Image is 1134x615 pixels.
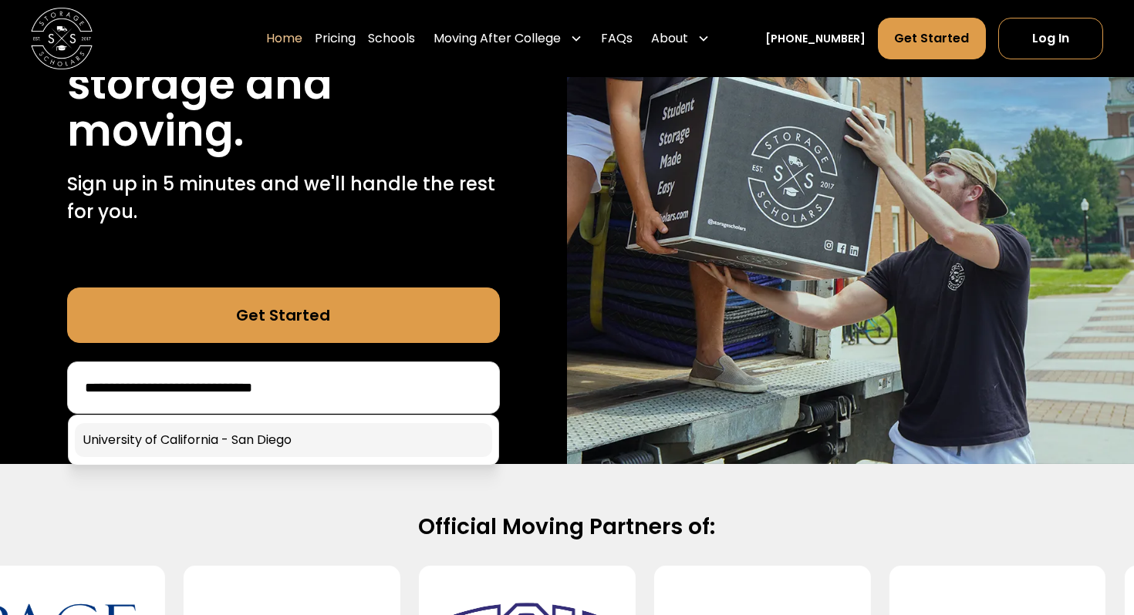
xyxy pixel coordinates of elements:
a: [PHONE_NUMBER] [765,31,866,47]
a: Log In [998,18,1103,59]
a: FAQs [601,17,633,60]
a: Get Started [67,287,500,343]
div: About [651,29,688,48]
div: Moving After College [427,17,589,60]
a: Home [266,17,302,60]
p: Sign up in 5 minutes and we'll handle the rest for you. [67,170,500,226]
a: Get Started [878,18,985,59]
h1: Stress free student storage and moving. [67,15,500,155]
h2: Official Moving Partners of: [72,513,1061,542]
a: Pricing [315,17,356,60]
div: Moving After College [434,29,561,48]
div: About [645,17,716,60]
a: Schools [368,17,415,60]
a: home [31,8,93,69]
img: Storage Scholars main logo [31,8,93,69]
